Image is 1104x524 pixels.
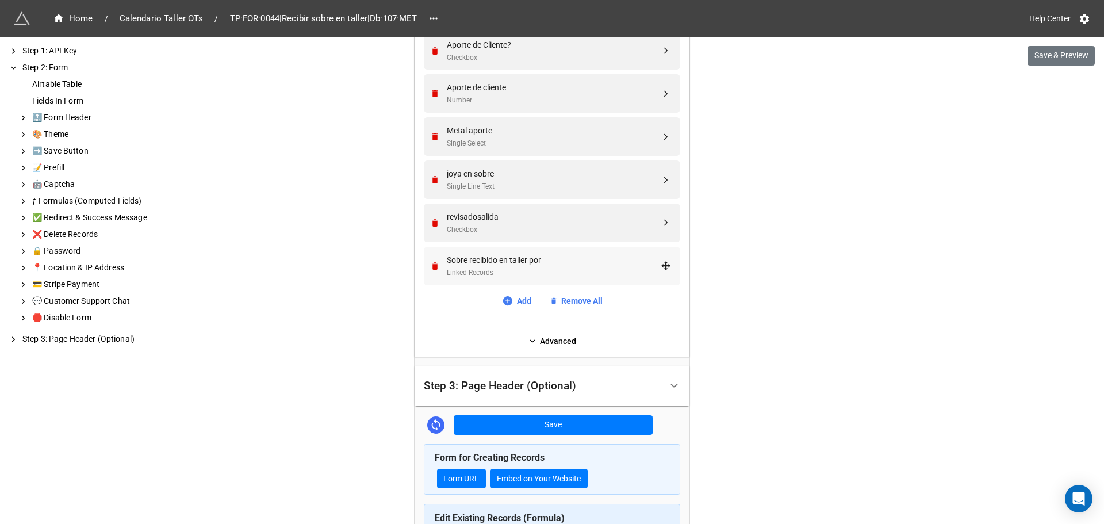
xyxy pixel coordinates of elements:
[1028,46,1095,66] button: Save & Preview
[454,415,653,435] button: Save
[430,132,443,141] a: Remove
[1065,485,1092,512] div: Open Intercom Messenger
[415,366,689,407] div: Step 3: Page Header (Optional)
[30,145,184,157] div: ➡️ Save Button
[490,469,588,488] button: Embed on Your Website
[550,294,603,307] a: Remove All
[502,294,531,307] a: Add
[30,95,184,107] div: Fields In Form
[214,13,218,25] li: /
[20,62,184,74] div: Step 2: Form
[427,416,444,434] a: Sync Base Structure
[30,245,184,257] div: 🔒 Password
[435,452,545,463] b: Form for Creating Records
[435,512,565,523] b: Edit Existing Records (Formula)
[447,224,661,235] div: Checkbox
[430,175,443,185] a: Remove
[447,95,661,106] div: Number
[30,78,184,90] div: Airtable Table
[30,228,184,240] div: ❌ Delete Records
[30,212,184,224] div: ✅ Redirect & Success Message
[447,81,661,94] div: Aporte de cliente
[447,211,661,223] div: revisadosalida
[30,195,184,207] div: ƒ Formulas (Computed Fields)
[46,12,424,25] nav: breadcrumb
[30,128,184,140] div: 🎨 Theme
[30,278,184,290] div: 💳 Stripe Payment
[46,12,100,25] a: Home
[1021,8,1079,29] a: Help Center
[430,261,443,271] a: Remove
[105,13,108,25] li: /
[424,335,680,347] a: Advanced
[437,469,486,488] a: Form URL
[113,12,210,25] a: Calendario Taller OTs
[20,333,184,345] div: Step 3: Page Header (Optional)
[30,262,184,274] div: 📍 Location & IP Address
[53,12,93,25] div: Home
[447,39,661,51] div: Aporte de Cliente?
[430,46,443,56] a: Remove
[447,124,661,137] div: Metal aporte
[30,112,184,124] div: 🔝 Form Header
[424,380,576,392] div: Step 3: Page Header (Optional)
[20,45,184,57] div: Step 1: API Key
[447,181,661,192] div: Single Line Text
[14,10,30,26] img: miniextensions-icon.73ae0678.png
[30,312,184,324] div: 🛑 Disable Form
[447,52,661,63] div: Checkbox
[430,89,443,98] a: Remove
[447,267,661,278] div: Linked Records
[30,162,184,174] div: 📝 Prefill
[447,254,661,266] div: Sobre recibido en taller por
[447,167,661,180] div: joya en sobre
[30,178,184,190] div: 🤖 Captcha
[430,218,443,228] a: Remove
[447,138,661,149] div: Single Select
[30,295,184,307] div: 💬 Customer Support Chat
[223,12,424,25] span: TP·FOR·0044|Recibir sobre en taller|Db·107·MET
